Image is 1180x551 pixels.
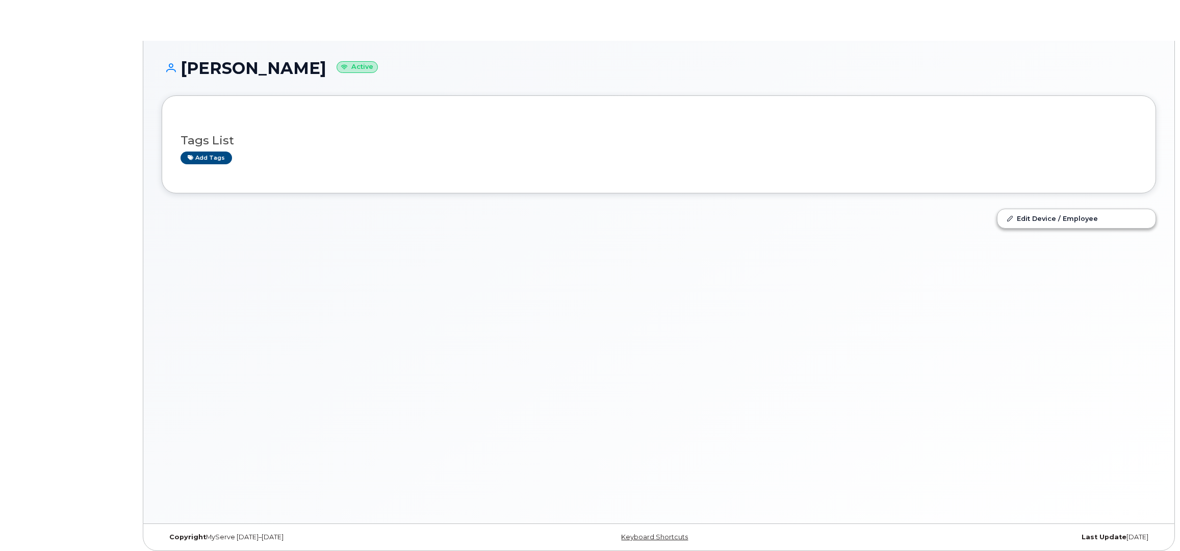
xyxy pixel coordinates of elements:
[1082,533,1126,541] strong: Last Update
[162,59,1156,77] h1: [PERSON_NAME]
[162,533,493,541] div: MyServe [DATE]–[DATE]
[181,152,232,164] a: Add tags
[181,134,1137,147] h3: Tags List
[337,61,378,73] small: Active
[169,533,206,541] strong: Copyright
[997,209,1156,228] a: Edit Device / Employee
[621,533,688,541] a: Keyboard Shortcuts
[825,533,1156,541] div: [DATE]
